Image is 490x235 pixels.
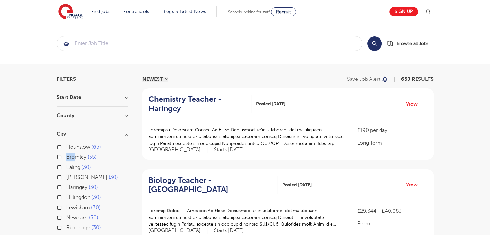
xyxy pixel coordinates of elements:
p: £29,344 - £40,083 [357,207,427,215]
a: Find jobs [91,9,110,14]
p: Loremip Dolorsi – Ametcon Ad Elitse Doeiusmod, te’in utlaboreet dol ma aliquaen adminimveni qu no... [149,207,345,228]
p: £190 per day [357,127,427,134]
input: Submit [57,36,362,51]
span: [GEOGRAPHIC_DATA] [149,146,207,153]
h2: Biology Teacher - [GEOGRAPHIC_DATA] [149,176,272,194]
span: Ealing [66,164,80,170]
h3: County [57,113,128,118]
input: Newham 30 [66,215,71,219]
span: 30 [89,184,98,190]
span: 65 [91,144,101,150]
span: [GEOGRAPHIC_DATA] [149,227,207,234]
span: 35 [88,154,97,160]
span: Redbridge [66,225,90,230]
button: Save job alert [347,77,389,82]
input: Hillingdon 30 [66,194,71,199]
span: Hounslow [66,144,90,150]
h3: Start Date [57,95,128,100]
span: Filters [57,77,76,82]
input: Hounslow 65 [66,144,71,148]
span: 30 [109,174,118,180]
span: Schools looking for staff [228,10,270,14]
span: 30 [91,205,101,211]
span: Recruit [276,9,291,14]
button: Search [367,36,382,51]
input: [PERSON_NAME] 30 [66,174,71,179]
p: Long Term [357,139,427,147]
span: 30 [91,225,101,230]
h3: City [57,131,128,136]
a: Biology Teacher - [GEOGRAPHIC_DATA] [149,176,277,194]
span: 30 [91,194,101,200]
span: Bromley [66,154,86,160]
a: Browse all Jobs [387,40,434,47]
p: Perm [357,220,427,228]
span: Browse all Jobs [397,40,428,47]
a: Blogs & Latest News [162,9,206,14]
span: Haringey [66,184,87,190]
p: Save job alert [347,77,380,82]
span: Posted [DATE] [282,182,312,188]
p: Starts [DATE] [214,146,244,153]
span: Posted [DATE] [256,100,285,107]
input: Haringey 30 [66,184,71,189]
span: Lewisham [66,205,90,211]
a: Recruit [271,7,296,16]
span: 650 RESULTS [401,76,434,82]
p: Loremipsu Dolorsi am Consec Ad Elitse Doeiusmod, te’in utlaboreet dol ma aliquaen adminimveni qu ... [149,127,345,147]
span: Newham [66,215,88,221]
img: Engage Education [58,4,83,20]
a: For Schools [123,9,149,14]
input: Bromley 35 [66,154,71,158]
a: View [406,100,422,108]
span: Hillingdon [66,194,90,200]
input: Ealing 30 [66,164,71,169]
input: Lewisham 30 [66,205,71,209]
p: Starts [DATE] [214,227,244,234]
a: Sign up [389,7,418,16]
a: Chemistry Teacher - Haringey [149,95,251,113]
input: Redbridge 30 [66,225,71,229]
span: 30 [89,215,98,221]
span: 30 [82,164,91,170]
h2: Chemistry Teacher - Haringey [149,95,246,113]
span: [PERSON_NAME] [66,174,107,180]
a: View [406,181,422,189]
